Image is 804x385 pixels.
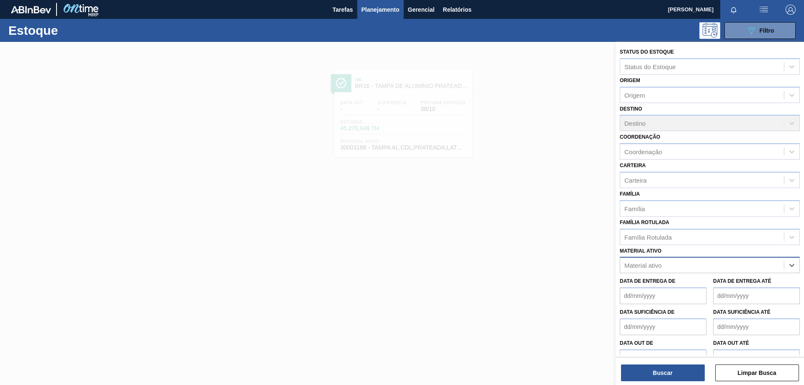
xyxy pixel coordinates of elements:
[699,22,720,39] div: Pogramando: nenhum usuário selecionado
[760,27,774,34] span: Filtro
[620,248,662,254] label: Material ativo
[620,287,706,304] input: dd/mm/yyyy
[332,5,353,15] span: Tarefas
[620,340,653,346] label: Data out de
[713,349,800,366] input: dd/mm/yyyy
[620,278,675,284] label: Data de Entrega de
[620,220,669,225] label: Família Rotulada
[620,309,675,315] label: Data suficiência de
[624,91,645,98] div: Origem
[620,78,640,83] label: Origem
[620,163,646,168] label: Carteira
[624,233,672,240] div: Família Rotulada
[8,26,134,35] h1: Estoque
[620,349,706,366] input: dd/mm/yyyy
[620,191,640,197] label: Família
[443,5,472,15] span: Relatórios
[713,309,770,315] label: Data suficiência até
[624,148,662,155] div: Coordenação
[408,5,435,15] span: Gerencial
[786,5,796,15] img: Logout
[724,22,796,39] button: Filtro
[713,318,800,335] input: dd/mm/yyyy
[713,278,771,284] label: Data de Entrega até
[620,106,642,112] label: Destino
[624,176,647,183] div: Carteira
[361,5,399,15] span: Planejamento
[11,6,51,13] img: TNhmsLtSVTkK8tSr43FrP2fwEKptu5GPRR3wAAAABJRU5ErkJggg==
[720,4,747,16] button: Notificações
[713,340,749,346] label: Data out até
[620,49,674,55] label: Status do Estoque
[620,134,660,140] label: Coordenação
[624,205,645,212] div: Família
[624,262,662,269] div: Material ativo
[620,318,706,335] input: dd/mm/yyyy
[624,63,676,70] div: Status do Estoque
[713,287,800,304] input: dd/mm/yyyy
[759,5,769,15] img: userActions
